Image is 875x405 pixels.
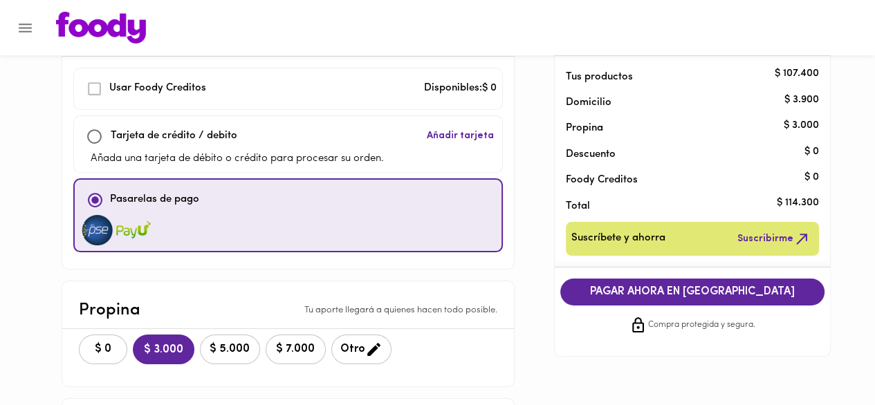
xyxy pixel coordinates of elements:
[566,70,797,84] p: Tus productos
[574,285,811,299] span: PAGAR AHORA EN [GEOGRAPHIC_DATA]
[88,343,118,356] span: $ 0
[79,335,127,364] button: $ 0
[784,93,819,107] p: $ 3.900
[144,343,183,357] span: $ 3.000
[566,173,797,187] p: Foody Creditos
[566,147,616,162] p: Descuento
[275,343,317,356] span: $ 7.000
[795,325,861,391] iframe: Messagebird Livechat Widget
[209,343,251,356] span: $ 5.000
[427,129,494,143] span: Añadir tarjeta
[566,95,611,110] p: Domicilio
[340,341,383,358] span: Otro
[784,118,819,133] p: $ 3.000
[424,122,497,151] button: Añadir tarjeta
[116,215,151,245] img: visa
[566,199,797,214] p: Total
[266,335,326,364] button: $ 7.000
[200,335,260,364] button: $ 5.000
[737,230,811,247] span: Suscribirme
[80,215,115,245] img: visa
[110,192,199,208] p: Pasarelas de pago
[735,227,813,250] button: Suscribirme
[648,319,755,332] span: Compra protegida y segura.
[109,81,206,97] p: Usar Foody Creditos
[133,335,194,364] button: $ 3.000
[424,81,497,97] p: Disponibles: $ 0
[111,129,237,144] p: Tarjeta de crédito / debito
[804,144,819,159] p: $ 0
[56,12,146,44] img: logo.png
[331,335,392,364] button: Otro
[571,230,665,247] span: Suscríbete y ahorra
[804,170,819,185] p: $ 0
[566,121,797,135] p: Propina
[304,304,497,317] p: Tu aporte llegará a quienes hacen todo posible.
[560,279,825,305] button: PAGAR AHORA EN [GEOGRAPHIC_DATA]
[777,196,819,211] p: $ 114.300
[91,151,384,167] p: Añada una tarjeta de débito o crédito para procesar su orden.
[79,298,140,323] p: Propina
[775,67,819,82] p: $ 107.400
[8,11,42,45] button: Menu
